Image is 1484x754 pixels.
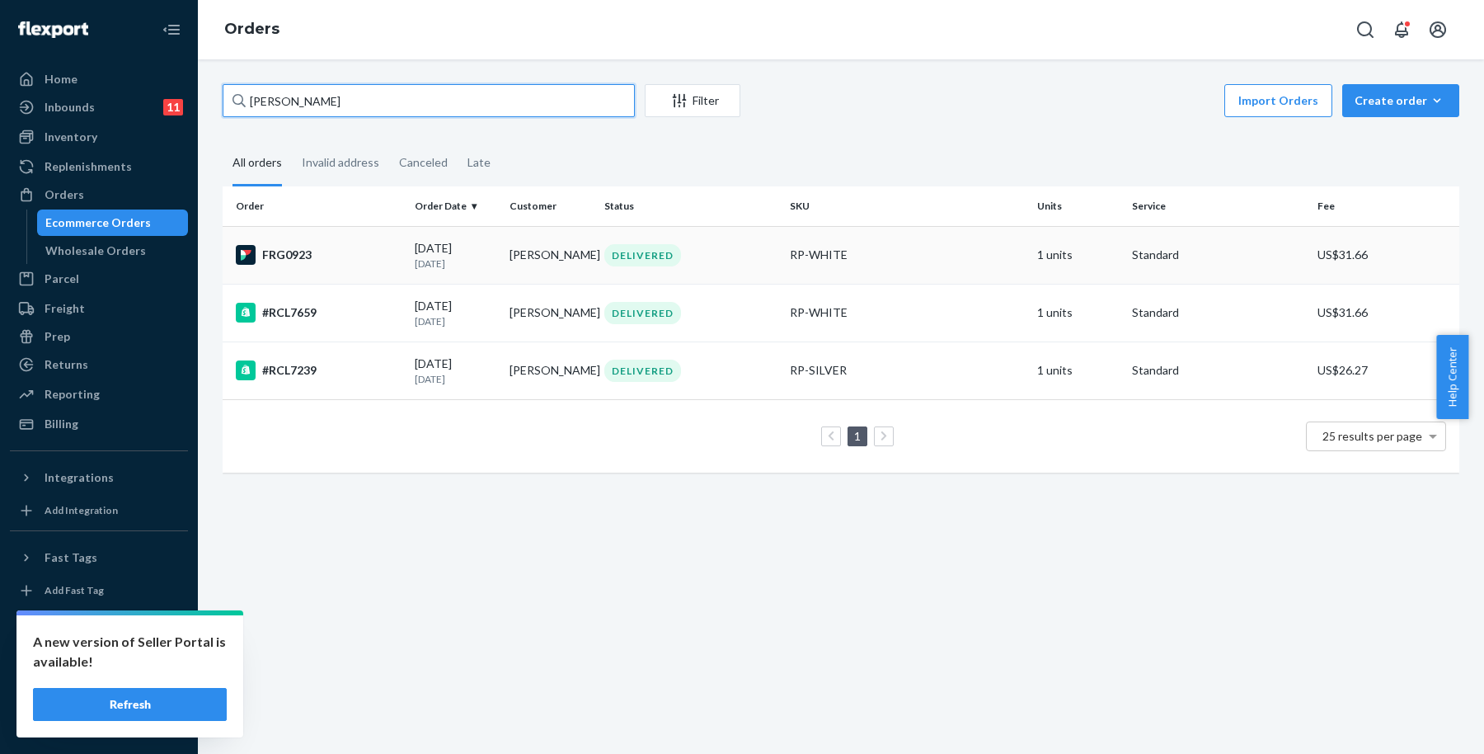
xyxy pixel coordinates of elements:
[790,247,1024,263] div: RP-WHITE
[302,141,379,184] div: Invalid address
[1031,186,1125,226] th: Units
[232,141,282,186] div: All orders
[18,21,88,38] img: Flexport logo
[646,92,740,109] div: Filter
[503,342,598,399] td: [PERSON_NAME]
[10,153,188,180] a: Replenishments
[45,583,104,597] div: Add Fast Tag
[1385,13,1418,46] button: Open notifications
[598,186,783,226] th: Status
[10,124,188,150] a: Inventory
[1132,362,1304,379] p: Standard
[1311,342,1459,399] td: US$26.27
[1342,84,1459,117] button: Create order
[211,6,293,54] ol: breadcrumbs
[10,624,188,650] a: Settings
[45,386,100,403] div: Reporting
[399,141,448,184] div: Canceled
[503,226,598,284] td: [PERSON_NAME]
[10,295,188,322] a: Freight
[510,199,591,213] div: Customer
[33,632,227,672] p: A new version of Seller Portal is available!
[415,372,496,386] p: [DATE]
[10,652,188,678] a: Talk to Support
[37,238,189,264] a: Wholesale Orders
[1224,84,1332,117] button: Import Orders
[1421,13,1454,46] button: Open account menu
[45,503,118,517] div: Add Integration
[1311,284,1459,342] td: US$31.66
[45,271,79,287] div: Parcel
[790,362,1024,379] div: RP-SILVER
[10,577,188,604] a: Add Fast Tag
[45,549,97,566] div: Fast Tags
[1031,226,1125,284] td: 1 units
[45,214,151,231] div: Ecommerce Orders
[223,186,408,226] th: Order
[1132,247,1304,263] p: Standard
[408,186,503,226] th: Order Date
[10,544,188,571] button: Fast Tags
[1322,429,1422,443] span: 25 results per page
[1311,186,1459,226] th: Fee
[415,240,496,271] div: [DATE]
[10,464,188,491] button: Integrations
[783,186,1031,226] th: SKU
[10,680,188,706] a: Help Center
[415,314,496,328] p: [DATE]
[45,186,84,203] div: Orders
[163,99,183,115] div: 11
[224,20,279,38] a: Orders
[10,351,188,378] a: Returns
[415,257,496,271] p: [DATE]
[1125,186,1311,226] th: Service
[1031,284,1125,342] td: 1 units
[45,158,132,175] div: Replenishments
[236,303,402,323] div: #RCL7659
[33,688,227,721] button: Refresh
[1355,92,1447,109] div: Create order
[645,84,740,117] button: Filter
[1031,342,1125,399] td: 1 units
[45,71,77,87] div: Home
[10,411,188,437] a: Billing
[604,360,681,382] div: DELIVERED
[604,302,681,324] div: DELIVERED
[37,210,189,236] a: Ecommerce Orders
[10,266,188,292] a: Parcel
[10,497,188,524] a: Add Integration
[45,300,85,317] div: Freight
[415,298,496,328] div: [DATE]
[45,416,78,432] div: Billing
[10,381,188,408] a: Reporting
[45,99,95,115] div: Inbounds
[10,323,188,350] a: Prep
[1132,304,1304,321] p: Standard
[10,94,188,120] a: Inbounds11
[790,304,1024,321] div: RP-WHITE
[851,429,864,443] a: Page 1 is your current page
[1349,13,1382,46] button: Open Search Box
[236,361,402,380] div: #RCL7239
[10,708,188,734] button: Give Feedback
[236,245,402,265] div: FRG0923
[45,469,114,486] div: Integrations
[415,356,496,386] div: [DATE]
[45,356,88,373] div: Returns
[45,328,70,345] div: Prep
[10,66,188,92] a: Home
[1436,335,1468,419] button: Help Center
[467,141,491,184] div: Late
[155,13,188,46] button: Close Navigation
[10,181,188,208] a: Orders
[45,243,146,259] div: Wholesale Orders
[45,129,97,145] div: Inventory
[604,244,681,266] div: DELIVERED
[503,284,598,342] td: [PERSON_NAME]
[1311,226,1459,284] td: US$31.66
[223,84,635,117] input: Search orders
